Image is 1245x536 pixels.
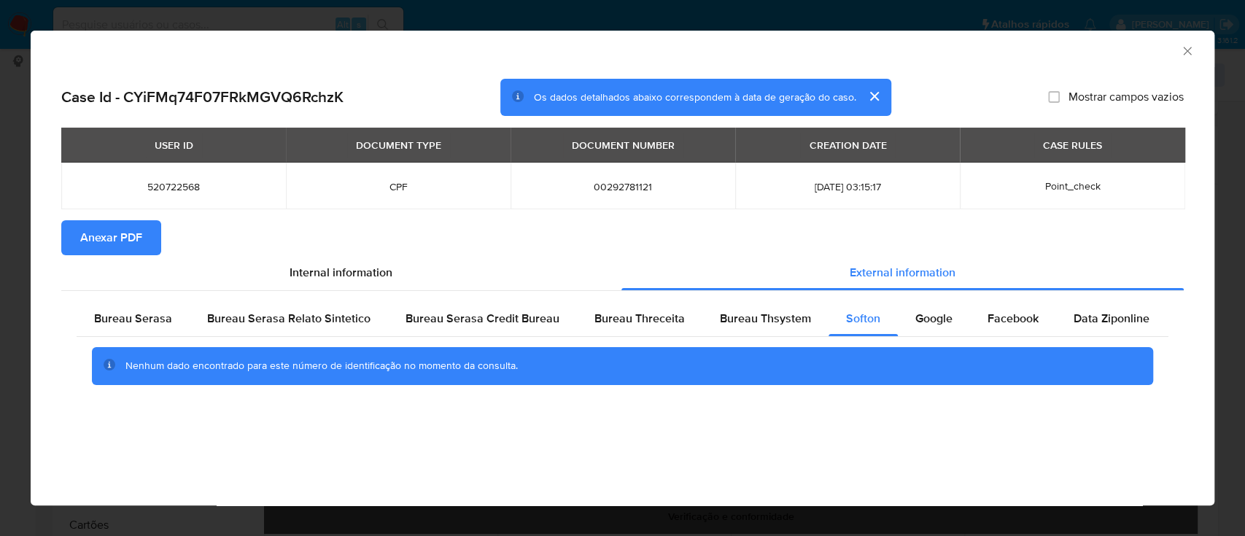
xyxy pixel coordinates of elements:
[31,31,1214,505] div: closure-recommendation-modal
[856,79,891,114] button: cerrar
[988,310,1039,327] span: Facebook
[80,222,142,254] span: Anexar PDF
[1048,91,1060,103] input: Mostrar campos vazios
[94,310,172,327] span: Bureau Serasa
[207,310,371,327] span: Bureau Serasa Relato Sintetico
[800,133,895,158] div: CREATION DATE
[528,180,718,193] span: 00292781121
[1044,179,1100,193] span: Point_check
[61,255,1184,290] div: Detailed info
[753,180,942,193] span: [DATE] 03:15:17
[1074,310,1149,327] span: Data Ziponline
[303,180,493,193] span: CPF
[79,180,268,193] span: 520722568
[846,310,880,327] span: Softon
[534,90,856,104] span: Os dados detalhados abaixo correspondem à data de geração do caso.
[720,310,811,327] span: Bureau Thsystem
[290,264,392,281] span: Internal information
[77,301,1168,336] div: Detailed external info
[61,88,344,106] h2: Case Id - CYiFMq74F07FRkMGVQ6RchzK
[146,133,202,158] div: USER ID
[563,133,683,158] div: DOCUMENT NUMBER
[594,310,685,327] span: Bureau Threceita
[347,133,450,158] div: DOCUMENT TYPE
[1034,133,1111,158] div: CASE RULES
[406,310,559,327] span: Bureau Serasa Credit Bureau
[850,264,955,281] span: External information
[1180,44,1193,57] button: Fechar a janela
[1068,90,1184,104] span: Mostrar campos vazios
[915,310,953,327] span: Google
[125,358,518,373] span: Nenhum dado encontrado para este número de identificação no momento da consulta.
[61,220,161,255] button: Anexar PDF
